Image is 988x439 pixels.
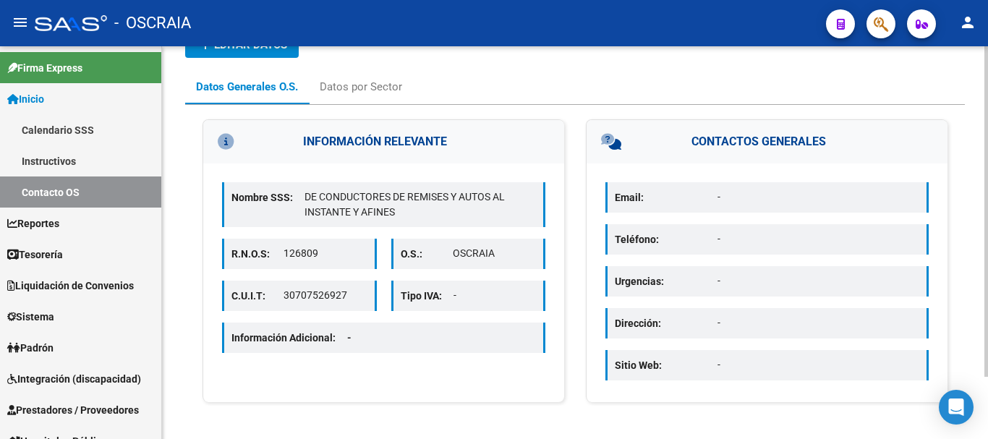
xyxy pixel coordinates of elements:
[231,288,284,304] p: C.U.I.T:
[401,246,453,262] p: O.S.:
[717,273,919,289] p: -
[717,357,919,372] p: -
[7,340,54,356] span: Padrón
[7,309,54,325] span: Sistema
[615,273,717,289] p: Urgencias:
[7,278,134,294] span: Liquidación de Convenios
[453,288,537,303] p: -
[615,189,717,205] p: Email:
[12,14,29,31] mat-icon: menu
[114,7,191,39] span: - OSCRAIA
[231,330,363,346] p: Información Adicional:
[615,357,717,373] p: Sitio Web:
[615,231,717,247] p: Teléfono:
[7,247,63,263] span: Tesorería
[7,91,44,107] span: Inicio
[196,79,298,95] div: Datos Generales O.S.
[587,120,947,163] h3: CONTACTOS GENERALES
[615,315,717,331] p: Dirección:
[939,390,974,425] div: Open Intercom Messenger
[7,216,59,231] span: Reportes
[203,120,564,163] h3: INFORMACIÓN RELEVANTE
[453,246,536,261] p: OSCRAIA
[284,288,367,303] p: 30707526927
[717,315,919,331] p: -
[959,14,976,31] mat-icon: person
[401,288,453,304] p: Tipo IVA:
[231,189,305,205] p: Nombre SSS:
[7,60,82,76] span: Firma Express
[347,332,352,344] span: -
[717,231,919,247] p: -
[231,246,284,262] p: R.N.O.S:
[717,189,919,205] p: -
[7,402,139,418] span: Prestadores / Proveedores
[284,246,367,261] p: 126809
[305,189,536,220] p: DE CONDUCTORES DE REMISES Y AUTOS AL INSTANTE Y AFINES
[197,38,287,51] span: Editar datos
[7,371,141,387] span: Integración (discapacidad)
[320,79,402,95] div: Datos por Sector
